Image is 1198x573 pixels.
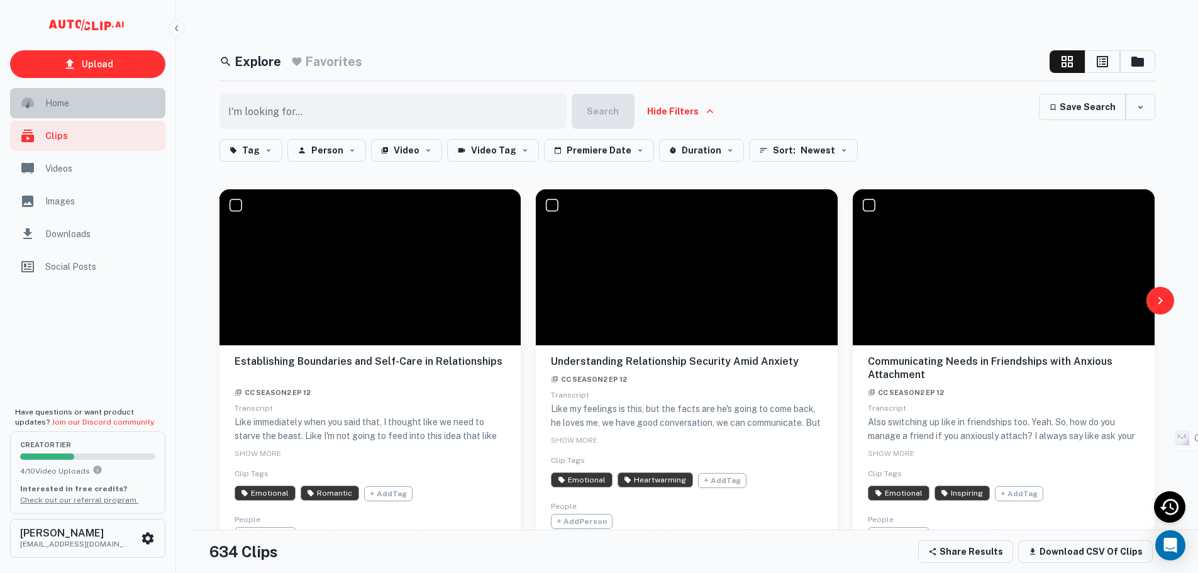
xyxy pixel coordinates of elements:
a: Check out our referral program. [20,496,138,504]
button: Tag [219,139,282,162]
h5: Explore [235,52,281,71]
svg: You can upload 10 videos per month on the creator tier. Upgrade to upload more. [92,465,103,475]
p: Interested in free credits? [20,483,155,494]
p: Also switching up like in friendships too. Yeah. So, how do you manage a friend if you anxiously ... [868,415,1140,526]
button: Hide Filters [640,94,721,129]
button: Video Tag [447,139,539,162]
h6: [PERSON_NAME] [20,528,133,538]
span: + Add Tag [698,473,746,488]
span: Have questions or want product updates? [15,408,155,426]
span: Sort: [773,143,796,158]
h6: Understanding Relationship Security Amid Anxiety [551,355,823,369]
a: Downloads [10,219,165,249]
span: Newest [801,143,835,158]
a: Images [10,186,165,216]
a: Videos [10,153,165,184]
a: CC Season2 EP 12 [235,386,311,398]
a: Clips [10,121,165,151]
button: Video [371,139,442,162]
span: CC Season2 EP 12 [551,376,627,383]
p: Upload [82,57,113,71]
button: creatorTier4/10Video UploadsYou can upload 10 videos per month on the creator tier. Upgrade to up... [10,431,165,513]
span: + Add Person [868,527,929,542]
span: CC Season2 EP 12 [235,389,311,396]
button: Sort: Newest [749,139,858,162]
a: Home [10,88,165,118]
div: Open Intercom Messenger [1155,530,1185,560]
span: Images [45,194,158,208]
span: Social Posts [45,260,158,274]
span: Clip Tags [551,456,585,465]
span: creator Tier [20,442,155,448]
span: Transcript [551,391,589,399]
span: Clip Tags [235,469,269,478]
button: [PERSON_NAME][EMAIL_ADDRESS][DOMAIN_NAME] [10,519,165,558]
span: People [551,502,577,511]
span: + Add Tag [364,486,413,501]
input: I'm looking for... [219,94,559,129]
span: + Add Tag [995,486,1043,501]
span: AI has identified this clip as Heartwarming [618,472,693,487]
a: Upload [10,50,165,78]
button: Person [287,139,366,162]
span: AI has identified this clip as Emotional [868,486,929,501]
h4: 634 Clips [209,540,278,563]
p: [EMAIL_ADDRESS][DOMAIN_NAME] [20,538,133,550]
a: CC Season2 EP 12 [551,372,627,384]
button: Save Search [1039,94,1126,120]
span: Clip Tags [868,469,902,478]
span: AI has identified this clip as Emotional [235,486,296,501]
span: AI has identified this clip as Emotional [551,472,612,487]
h6: Establishing Boundaries and Self-Care in Relationships [235,355,506,382]
span: CC Season2 EP 12 [868,389,944,396]
h6: Communicating Needs in Friendships with Anxious Attachment [868,355,1140,382]
span: AI has identified this clip as Inspiring [935,486,990,501]
button: Duration [659,139,744,162]
button: Premiere Date [544,139,654,162]
span: SHOW MORE [235,449,281,458]
p: Like my feelings is this, but the facts are he's going to come back, he loves me, we have good co... [551,402,823,554]
span: People [235,515,260,524]
span: + Add Person [551,514,613,529]
span: Transcript [868,404,906,413]
span: Downloads [45,227,158,241]
span: People [868,515,894,524]
a: Join our Discord community. [52,418,155,426]
p: 4 / 10 Video Uploads [20,465,155,477]
span: Videos [45,162,158,175]
span: SHOW MORE [551,436,597,445]
button: Download CSV of clips [1018,540,1153,563]
button: Share Results [918,540,1013,563]
div: Recent Activity [1154,491,1185,523]
span: Clips [45,129,158,143]
span: Transcript [235,404,273,413]
a: Social Posts [10,252,165,282]
p: Like immediately when you said that, I thought like we need to starve the beast. Like I'm not goi... [235,415,506,540]
a: CC Season2 EP 12 [868,386,944,398]
span: Home [45,96,158,110]
span: AI has identified this clip as Romantic [301,486,359,501]
span: SHOW MORE [868,449,914,458]
h5: Favorites [305,52,362,71]
span: + Add Person [235,527,296,542]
